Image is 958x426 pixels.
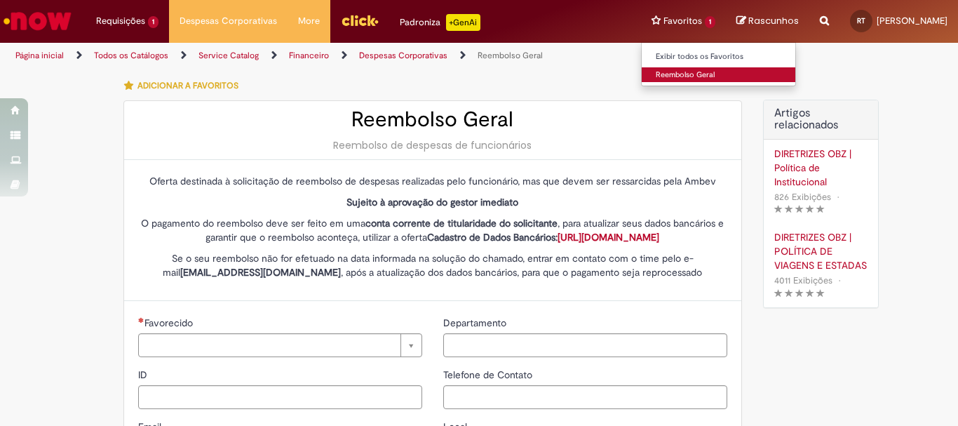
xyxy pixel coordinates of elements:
[346,196,518,208] strong: Sujeito à aprovação do gestor imediato
[96,14,145,28] span: Requisições
[15,50,64,61] a: Página inicial
[123,71,246,100] button: Adicionar a Favoritos
[138,317,144,323] span: Necessários
[443,385,727,409] input: Telefone de Contato
[1,7,74,35] img: ServiceNow
[94,50,168,61] a: Todos os Catálogos
[834,187,842,206] span: •
[359,50,447,61] a: Despesas Corporativas
[641,42,796,86] ul: Favoritos
[427,231,659,244] strong: Cadastro de Dados Bancários:
[138,216,727,244] p: O pagamento do reembolso deve ser feito em uma , para atualizar seus dados bancários e garantir q...
[11,43,628,69] ul: Trilhas de página
[478,50,543,61] a: Reembolso Geral
[857,16,865,25] span: RT
[138,368,150,381] span: ID
[877,15,947,27] span: [PERSON_NAME]
[558,231,659,244] a: [URL][DOMAIN_NAME]
[443,333,727,357] input: Departamento
[663,14,702,28] span: Favoritos
[341,10,379,31] img: click_logo_yellow_360x200.png
[289,50,329,61] a: Financeiro
[642,49,796,65] a: Exibir todos os Favoritos
[138,138,727,152] div: Reembolso de despesas de funcionários
[137,80,238,91] span: Adicionar a Favoritos
[180,266,341,279] strong: [EMAIL_ADDRESS][DOMAIN_NAME]
[138,385,422,409] input: ID
[774,274,832,286] span: 4011 Exibições
[138,333,422,357] a: Limpar campo Favorecido
[148,16,158,28] span: 1
[138,251,727,279] p: Se o seu reembolso não for efetuado na data informada na solução do chamado, entrar em contato co...
[774,107,868,132] h3: Artigos relacionados
[400,14,480,31] div: Padroniza
[198,50,259,61] a: Service Catalog
[446,14,480,31] p: +GenAi
[138,174,727,188] p: Oferta destinada à solicitação de reembolso de despesas realizadas pelo funcionário, mas que deve...
[443,317,509,329] span: Departamento
[642,67,796,83] a: Reembolso Geral
[443,368,535,381] span: Telefone de Contato
[774,191,831,203] span: 826 Exibições
[736,15,799,28] a: Rascunhos
[705,16,715,28] span: 1
[835,271,844,290] span: •
[748,14,799,27] span: Rascunhos
[138,108,727,131] h2: Reembolso Geral
[180,14,277,28] span: Despesas Corporativas
[774,147,868,189] a: DIRETRIZES OBZ | Política de Institucional
[144,317,196,329] span: Necessários - Favorecido
[774,230,868,272] a: DIRETRIZES OBZ | POLÍTICA DE VIAGENS E ESTADAS
[298,14,320,28] span: More
[365,217,558,229] strong: conta corrente de titularidade do solicitante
